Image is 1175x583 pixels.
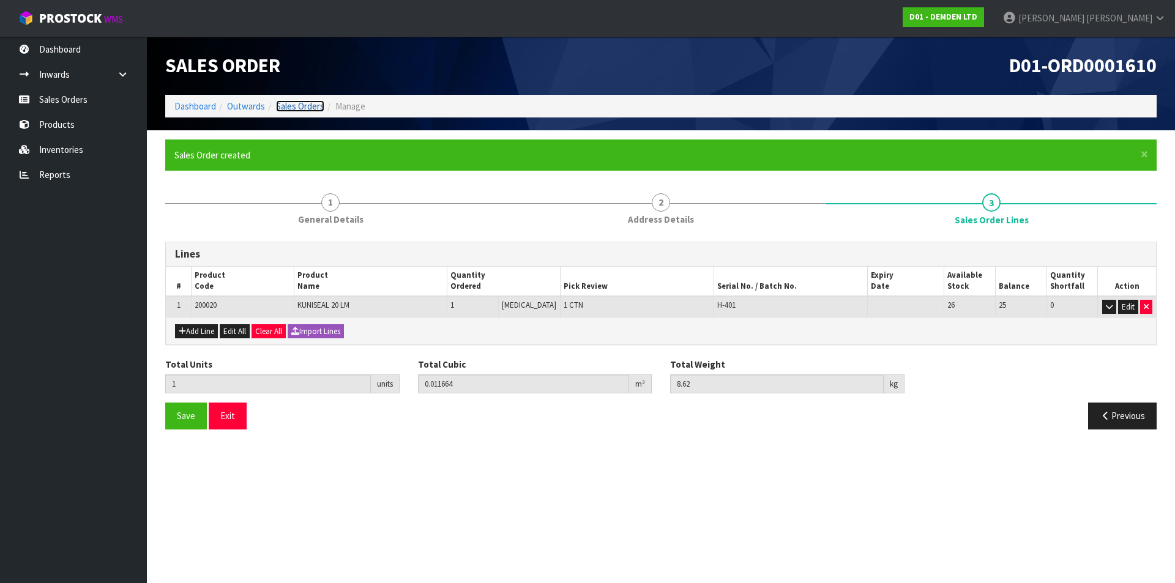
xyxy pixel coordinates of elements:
[165,358,212,371] label: Total Units
[909,12,977,22] strong: D01 - DEMDEN LTD
[1018,12,1084,24] span: [PERSON_NAME]
[166,267,192,296] th: #
[629,374,652,394] div: m³
[652,193,670,212] span: 2
[288,324,344,339] button: Import Lines
[1088,403,1157,429] button: Previous
[982,193,1001,212] span: 3
[209,403,247,429] button: Exit
[999,300,1006,310] span: 25
[165,53,280,78] span: Sales Order
[104,13,123,25] small: WMS
[174,149,250,161] span: Sales Order created
[297,300,349,310] span: KUNISEAL 20 LM
[1118,300,1138,314] button: Edit
[717,300,736,310] span: H-401
[165,374,371,393] input: Total Units
[1046,267,1098,296] th: Quantity Shortfall
[955,214,1029,226] span: Sales Order Lines
[418,358,466,371] label: Total Cubic
[884,374,905,394] div: kg
[418,374,630,393] input: Total Cubic
[502,300,556,310] span: [MEDICAL_DATA]
[174,100,216,112] a: Dashboard
[1098,267,1156,296] th: Action
[944,267,996,296] th: Available Stock
[220,324,250,339] button: Edit All
[670,374,884,393] input: Total Weight
[947,300,955,310] span: 26
[175,248,1147,260] h3: Lines
[227,100,265,112] a: Outwards
[1009,53,1157,78] span: D01-ORD0001610
[177,410,195,421] span: Save
[298,213,364,226] span: General Details
[996,267,1047,296] th: Balance
[18,10,34,26] img: cube-alt.png
[175,324,218,339] button: Add Line
[371,374,400,394] div: units
[335,100,365,112] span: Manage
[294,267,447,296] th: Product Name
[276,100,324,112] a: Sales Orders
[321,193,340,212] span: 1
[165,232,1157,439] span: Sales Order Lines
[177,300,181,310] span: 1
[714,267,868,296] th: Serial No. / Batch No.
[252,324,286,339] button: Clear All
[450,300,454,310] span: 1
[628,213,694,226] span: Address Details
[1141,146,1148,163] span: ×
[447,267,561,296] th: Quantity Ordered
[195,300,217,310] span: 200020
[39,10,102,26] span: ProStock
[561,267,714,296] th: Pick Review
[1050,300,1054,310] span: 0
[1086,12,1152,24] span: [PERSON_NAME]
[564,300,583,310] span: 1 CTN
[868,267,944,296] th: Expiry Date
[670,358,725,371] label: Total Weight
[192,267,294,296] th: Product Code
[165,403,207,429] button: Save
